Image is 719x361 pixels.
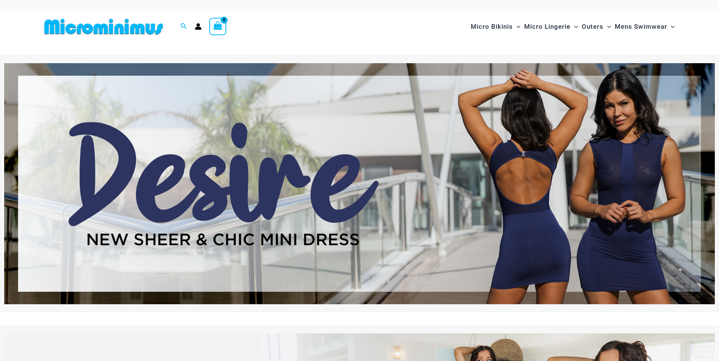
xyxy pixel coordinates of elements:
a: Mens SwimwearMenu ToggleMenu Toggle [613,15,677,38]
span: Mens Swimwear [615,17,667,36]
span: Micro Lingerie [524,17,570,36]
span: Micro Bikinis [471,17,513,36]
img: MM SHOP LOGO FLAT [41,18,166,35]
span: Outers [582,17,603,36]
a: OutersMenu ToggleMenu Toggle [580,15,613,38]
nav: Site Navigation [468,14,678,39]
a: Search icon link [180,22,187,31]
span: Menu Toggle [513,17,520,36]
span: Menu Toggle [603,17,611,36]
a: Micro LingerieMenu ToggleMenu Toggle [522,15,580,38]
img: Desire me Navy Dress [4,63,715,304]
a: Account icon link [195,23,202,30]
span: Menu Toggle [570,17,578,36]
a: View Shopping Cart, empty [209,18,227,35]
span: Menu Toggle [667,17,675,36]
a: Micro BikinisMenu ToggleMenu Toggle [469,15,522,38]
